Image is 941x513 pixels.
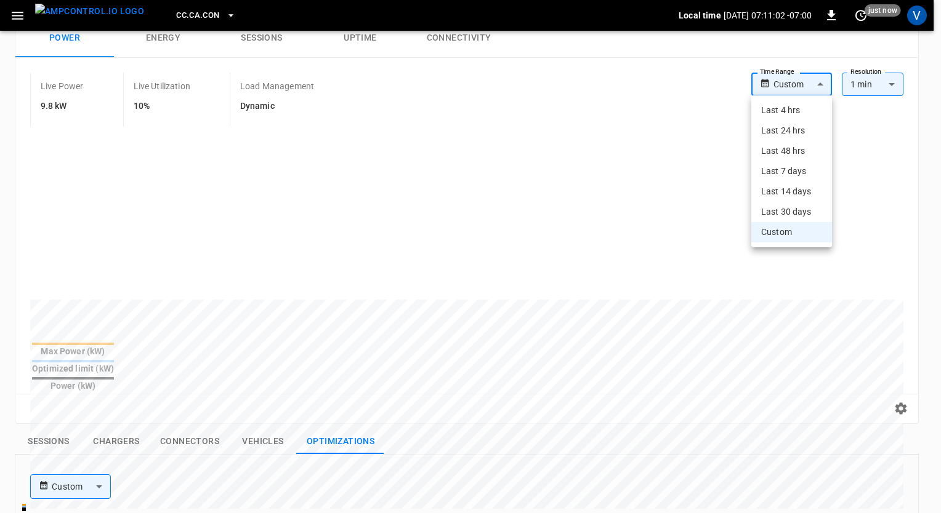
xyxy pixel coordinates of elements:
li: Last 30 days [751,202,832,222]
li: Last 14 days [751,181,832,202]
li: Last 4 hrs [751,100,832,121]
li: Last 48 hrs [751,141,832,161]
li: Last 24 hrs [751,121,832,141]
li: Last 7 days [751,161,832,181]
li: Custom [751,222,832,242]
